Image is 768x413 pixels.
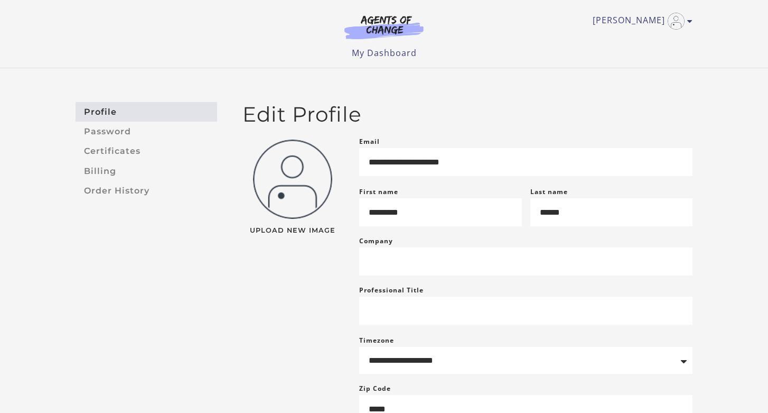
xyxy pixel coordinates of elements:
[76,181,217,200] a: Order History
[76,102,217,122] a: Profile
[333,15,435,39] img: Agents of Change Logo
[593,13,687,30] a: Toggle menu
[76,142,217,161] a: Certificates
[76,122,217,141] a: Password
[359,336,394,345] label: Timezone
[359,382,391,395] label: Zip Code
[242,102,692,127] h2: Edit Profile
[359,135,380,148] label: Email
[76,161,217,181] a: Billing
[242,227,342,234] span: Upload New Image
[352,47,417,59] a: My Dashboard
[530,187,568,196] label: Last name
[359,187,398,196] label: First name
[359,284,424,297] label: Professional Title
[359,235,393,247] label: Company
